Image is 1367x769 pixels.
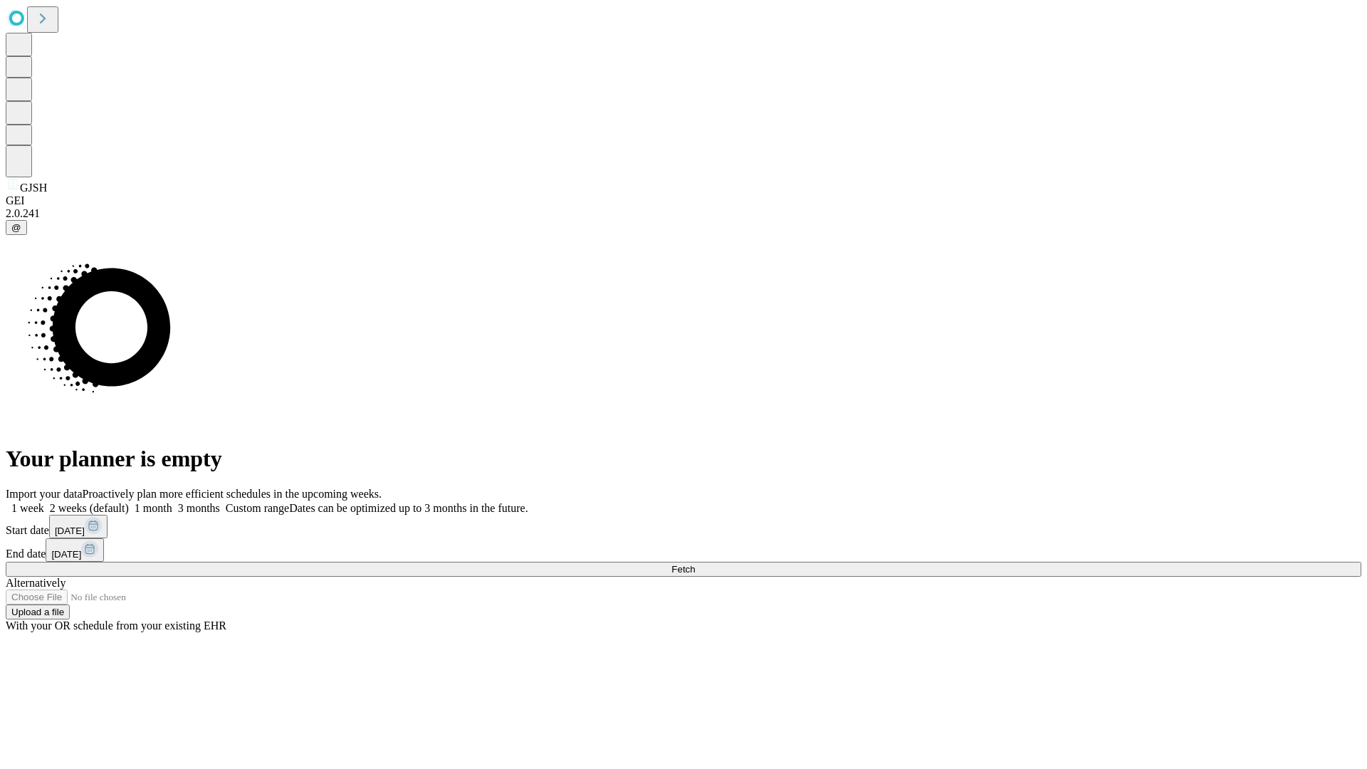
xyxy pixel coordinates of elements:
span: @ [11,222,21,233]
span: 1 month [135,502,172,514]
span: Fetch [671,564,695,575]
span: GJSH [20,182,47,194]
h1: Your planner is empty [6,446,1361,472]
div: Start date [6,515,1361,538]
span: 2 weeks (default) [50,502,129,514]
button: [DATE] [49,515,108,538]
span: With your OR schedule from your existing EHR [6,619,226,632]
span: Alternatively [6,577,66,589]
div: 2.0.241 [6,207,1361,220]
button: [DATE] [46,538,104,562]
span: [DATE] [51,549,81,560]
span: 3 months [178,502,220,514]
span: Proactively plan more efficient schedules in the upcoming weeks. [83,488,382,500]
button: Upload a file [6,605,70,619]
div: End date [6,538,1361,562]
span: [DATE] [55,525,85,536]
button: Fetch [6,562,1361,577]
button: @ [6,220,27,235]
span: Import your data [6,488,83,500]
span: 1 week [11,502,44,514]
span: Custom range [226,502,289,514]
div: GEI [6,194,1361,207]
span: Dates can be optimized up to 3 months in the future. [289,502,528,514]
